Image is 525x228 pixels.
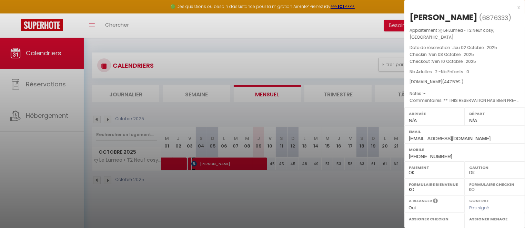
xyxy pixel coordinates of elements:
[469,110,521,117] label: Départ
[409,110,460,117] label: Arrivée
[404,3,520,12] div: x
[433,198,438,206] i: Sélectionner OUI si vous souhaiter envoyer les séquences de messages post-checkout
[410,79,520,85] div: [DOMAIN_NAME]
[410,51,520,58] p: Checkin :
[469,118,477,123] span: N/A
[469,164,521,171] label: Caution
[410,97,520,104] p: Commentaires :
[442,79,463,85] span: ( € )
[409,128,521,135] label: Email
[409,181,460,188] label: Formulaire Bienvenue
[469,205,489,211] span: Pas signé
[410,27,520,41] p: Appartement :
[479,13,511,22] span: ( )
[409,216,460,222] label: Assigner Checkin
[469,216,521,222] label: Assigner Menage
[409,198,432,204] label: A relancer
[441,69,469,75] span: Nb Enfants : 0
[410,44,520,51] p: Date de réservation :
[409,146,521,153] label: Mobile
[409,164,460,171] label: Paiement
[410,90,520,97] p: Notes :
[444,79,457,85] span: 447.57
[469,198,489,202] label: Contrat
[452,45,497,50] span: Jeu 02 Octobre . 2025
[410,27,494,40] span: ღ Le Lumea • T2 Neuf cosy, [GEOGRAPHIC_DATA]
[469,181,521,188] label: Formulaire Checkin
[409,118,417,123] span: N/A
[410,12,477,23] div: [PERSON_NAME]
[482,13,508,22] span: 6876333
[432,58,476,64] span: Ven 10 Octobre . 2025
[409,154,452,159] span: [PHONE_NUMBER]
[429,51,474,57] span: Ven 03 Octobre . 2025
[423,91,426,96] span: -
[410,69,469,75] span: Nb Adultes : 2 -
[409,136,491,141] span: [EMAIL_ADDRESS][DOMAIN_NAME]
[410,58,520,65] p: Checkout :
